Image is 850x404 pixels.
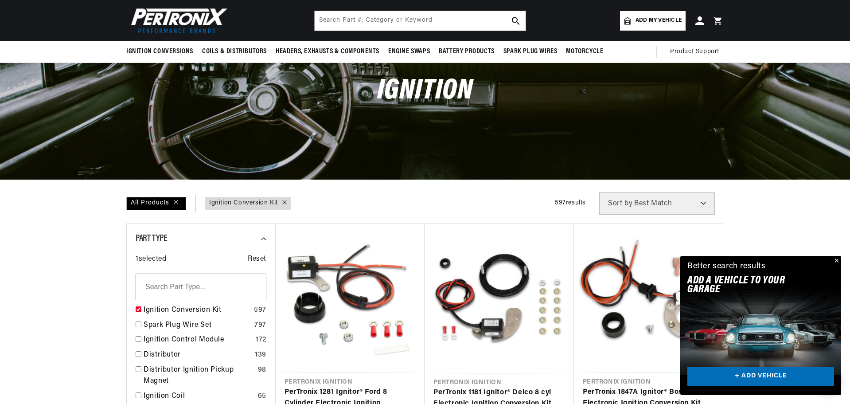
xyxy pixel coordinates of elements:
input: Search Part #, Category or Keyword [315,11,526,31]
span: Coils & Distributors [202,47,267,56]
div: 139 [255,349,266,361]
div: 98 [258,365,266,376]
span: Product Support [670,47,719,57]
a: Ignition Conversion Kit [144,305,250,316]
summary: Battery Products [434,41,499,62]
span: Engine Swaps [388,47,430,56]
input: Search Part Type... [136,274,266,300]
div: 797 [254,320,266,331]
span: 1 selected [136,254,166,265]
span: Reset [248,254,266,265]
span: Headers, Exhausts & Components [276,47,379,56]
div: 65 [258,391,266,402]
a: Distributor [144,349,251,361]
div: 597 [254,305,266,316]
span: Part Type [136,234,167,243]
span: Battery Products [439,47,495,56]
summary: Motorcycle [561,41,608,62]
a: Ignition Coil [144,391,254,402]
button: Close [831,256,841,267]
span: Ignition Conversions [126,47,193,56]
div: All Products [126,197,186,210]
summary: Ignition Conversions [126,41,198,62]
a: Add my vehicle [620,11,686,31]
a: Distributor Ignition Pickup Magnet [144,365,254,387]
summary: Engine Swaps [384,41,434,62]
summary: Headers, Exhausts & Components [271,41,384,62]
span: 597 results [555,200,586,206]
a: Ignition Control Module [144,334,252,346]
span: Motorcycle [566,47,603,56]
div: 172 [256,334,266,346]
img: Pertronix [126,5,228,36]
select: Sort by [599,192,715,215]
h2: Add A VEHICLE to your garage [687,276,812,294]
span: Spark Plug Wires [503,47,558,56]
a: + ADD VEHICLE [687,367,834,387]
button: search button [506,11,526,31]
span: Sort by [608,200,632,207]
span: Ignition [377,77,473,106]
div: Better search results [687,260,766,273]
summary: Spark Plug Wires [499,41,562,62]
summary: Product Support [670,41,724,63]
a: Spark Plug Wire Set [144,320,251,331]
a: Ignition Conversion Kit [209,198,278,208]
summary: Coils & Distributors [198,41,271,62]
span: Add my vehicle [636,16,682,25]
